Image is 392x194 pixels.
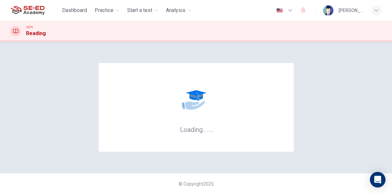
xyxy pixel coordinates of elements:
[210,123,212,134] h6: .
[180,125,212,134] h6: Loading
[163,5,194,16] button: Analysis
[92,5,122,16] button: Practice
[26,30,46,37] h1: Reading
[370,172,385,188] div: Open Intercom Messenger
[125,5,161,16] button: Start a test
[204,123,206,134] h6: .
[60,5,89,16] button: Dashboard
[10,4,60,17] a: SE-ED Academy logo
[207,123,209,134] h6: .
[323,5,333,16] img: Profile picture
[62,6,87,14] span: Dashboard
[179,181,214,187] span: © Copyright 2025
[276,8,284,13] img: en
[166,6,185,14] span: Analysis
[95,6,114,14] span: Practice
[339,6,363,14] div: [PERSON_NAME]
[26,25,33,30] span: CEFR
[127,6,152,14] span: Start a test
[10,4,45,17] img: SE-ED Academy logo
